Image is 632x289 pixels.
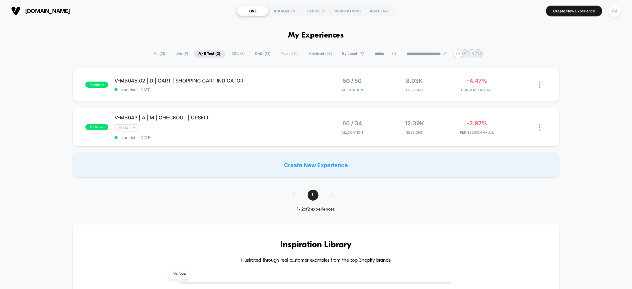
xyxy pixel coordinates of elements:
span: Allocation [341,130,363,135]
span: published [85,124,108,130]
p: HB [469,51,474,56]
span: All ( 21 ) [149,50,170,58]
p: EM [476,51,481,56]
span: 1 [308,190,318,201]
span: start date: [DATE] [115,87,316,92]
span: Draft ( 12 ) [251,50,275,58]
span: Allocation [341,88,363,92]
div: REPORTS [300,6,332,16]
img: close [539,82,540,88]
p: MF [462,51,467,56]
img: Visually logo [11,6,20,16]
span: VISUALLY [115,124,138,131]
img: close [539,124,540,131]
h3: Inspiration Library [91,240,541,250]
div: LIVE [237,6,269,16]
div: CA [609,5,621,17]
button: [DOMAIN_NAME] [9,6,72,16]
div: + 3 [454,49,463,58]
span: Archived ( 57 ) [305,50,337,58]
span: [DOMAIN_NAME] [25,8,70,14]
div: 1 - 2 of 2 experiences [286,207,346,212]
button: Create New Experience [546,6,602,16]
span: 12.39k [405,120,424,127]
div: INSPIRATIONS [332,6,363,16]
span: PER SESSION VALUE [447,130,507,135]
h4: Illustrated through real customer examples from the top Shopify brands [91,258,541,264]
img: end [443,52,447,56]
div: AUDIENCES [269,6,300,16]
span: 66 / 34 [342,120,362,127]
span: 100% ( 7 ) [226,50,250,58]
span: A/B Test ( 2 ) [194,50,225,58]
span: -4.47% [467,78,487,84]
span: Live ( 9 ) [171,50,193,58]
span: 0 % Seen [169,270,190,279]
div: ACADEMY [363,6,395,16]
span: CONVERSION RATE [447,88,507,92]
span: By Label [342,51,357,56]
span: Sessions [385,130,444,135]
div: Create New Experience [73,153,559,177]
button: CA [607,5,623,17]
span: Sessions [385,88,444,92]
span: -2.97% [467,120,487,127]
span: V-MB043 | A | M | CHECKOUT | UPSELL [115,114,316,121]
span: start date: [DATE] [115,135,316,140]
span: 8.03k [406,78,423,84]
span: V-MB045.02 | D | CART | SHOPPING CART INDICATOR [115,78,316,84]
h1: My Experiences [288,31,344,40]
span: 50 / 50 [343,78,362,84]
span: published [85,82,108,88]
